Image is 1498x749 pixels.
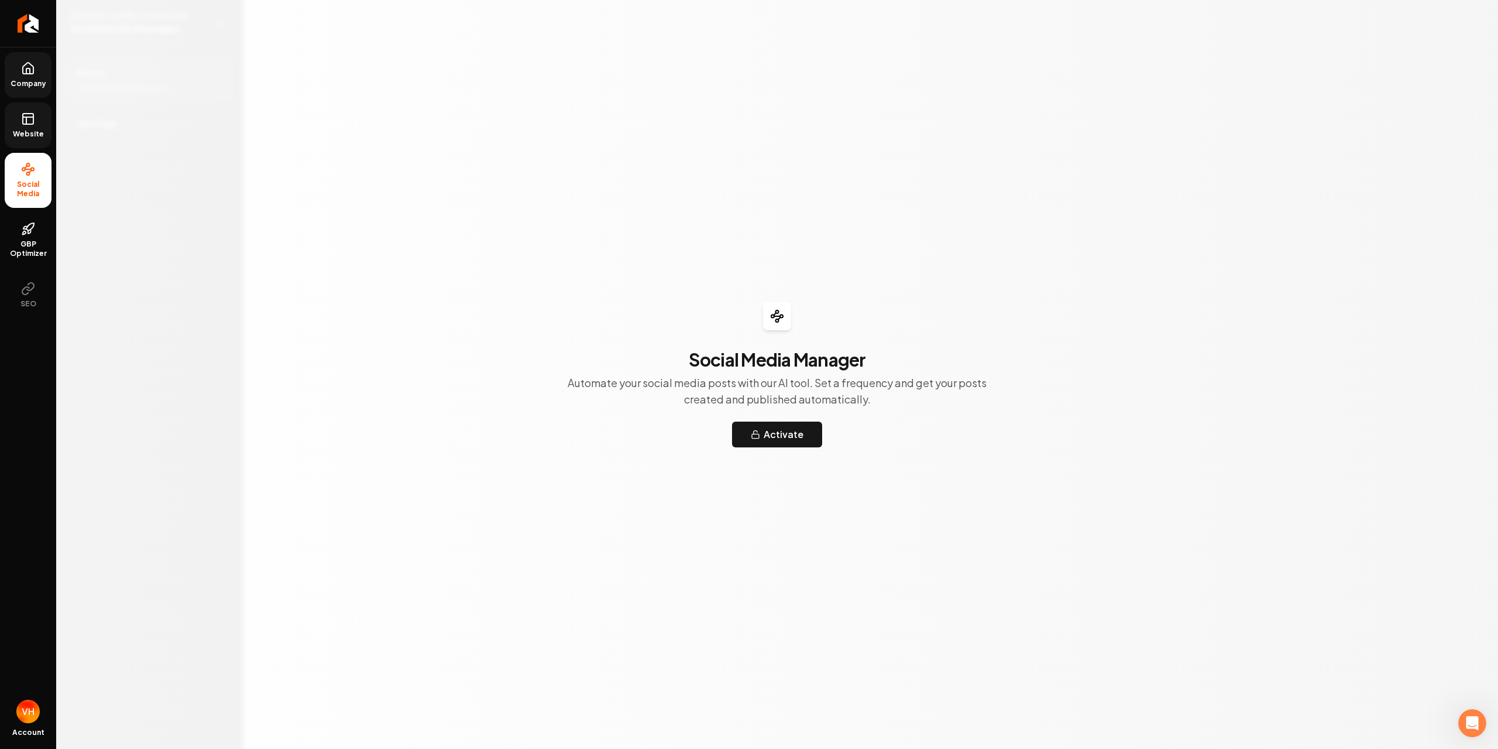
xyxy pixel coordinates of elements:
[6,79,51,88] span: Company
[16,700,40,723] img: Victor Hubbard
[12,728,44,737] span: Account
[8,129,49,139] span: Website
[5,272,51,318] button: SEO
[16,299,41,309] span: SEO
[5,240,51,258] span: GBP Optimizer
[5,52,51,98] a: Company
[16,700,40,723] button: Open user button
[5,102,51,148] a: Website
[18,14,39,33] img: Rebolt Logo
[5,213,51,268] a: GBP Optimizer
[5,180,51,199] span: Social Media
[1458,709,1486,737] iframe: Intercom live chat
